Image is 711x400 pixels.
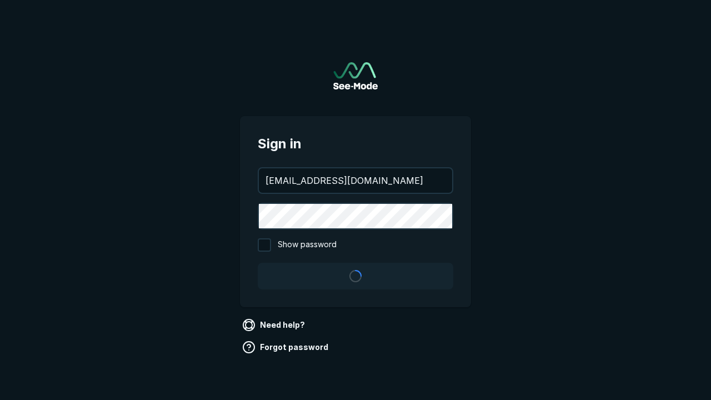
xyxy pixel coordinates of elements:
input: your@email.com [259,168,452,193]
a: Forgot password [240,338,333,356]
a: Go to sign in [333,62,378,89]
span: Show password [278,238,337,252]
img: See-Mode Logo [333,62,378,89]
a: Need help? [240,316,309,334]
span: Sign in [258,134,453,154]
